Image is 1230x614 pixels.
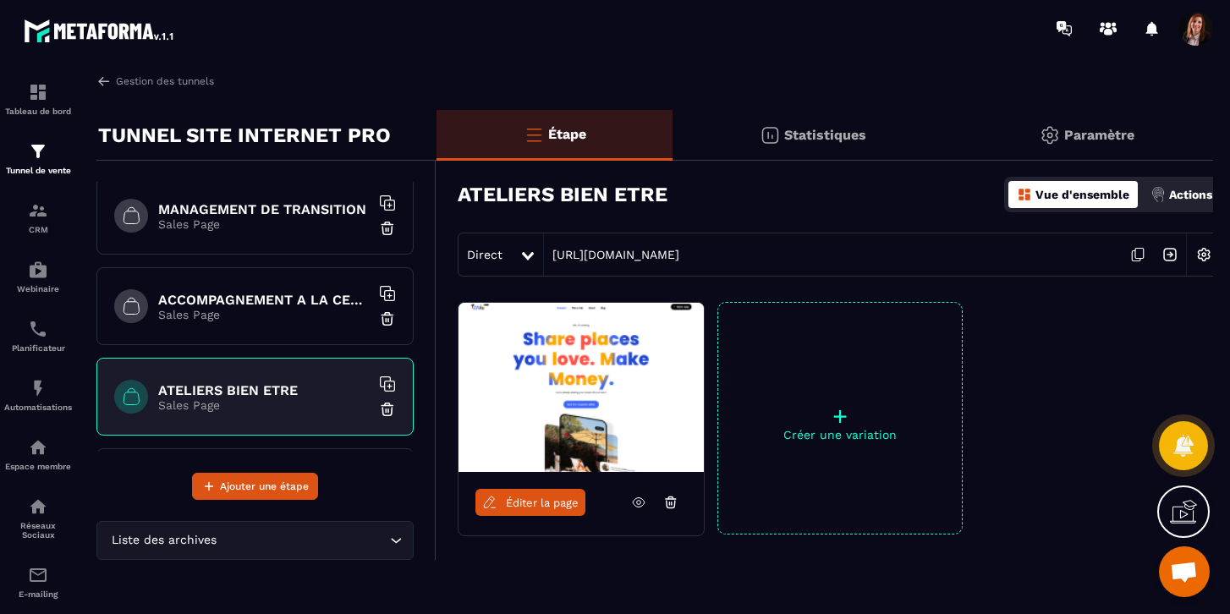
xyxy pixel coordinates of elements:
[158,382,370,398] h6: ATELIERS BIEN ETRE
[4,107,72,116] p: Tableau de bord
[96,74,112,89] img: arrow
[1154,238,1186,271] img: arrow-next.bcc2205e.svg
[1159,546,1210,597] a: Ouvrir le chat
[28,378,48,398] img: automations
[379,401,396,418] img: trash
[220,478,309,495] span: Ajouter une étape
[28,141,48,162] img: formation
[4,188,72,247] a: formationformationCRM
[4,69,72,129] a: formationformationTableau de bord
[4,225,72,234] p: CRM
[1169,188,1212,201] p: Actions
[784,127,866,143] p: Statistiques
[158,292,370,308] h6: ACCOMPAGNEMENT A LA CERTIFICATION HAS
[158,217,370,231] p: Sales Page
[524,124,544,145] img: bars-o.4a397970.svg
[158,201,370,217] h6: MANAGEMENT DE TRANSITION
[475,489,585,516] a: Éditer la page
[718,404,962,428] p: +
[760,125,780,145] img: stats.20deebd0.svg
[4,484,72,552] a: social-networksocial-networkRéseaux Sociaux
[96,521,414,560] div: Search for option
[379,310,396,327] img: trash
[4,403,72,412] p: Automatisations
[1040,125,1060,145] img: setting-gr.5f69749f.svg
[544,248,679,261] a: [URL][DOMAIN_NAME]
[4,365,72,425] a: automationsautomationsAutomatisations
[4,247,72,306] a: automationsautomationsWebinaire
[28,437,48,458] img: automations
[28,260,48,280] img: automations
[459,303,704,472] img: image
[4,166,72,175] p: Tunnel de vente
[220,531,386,550] input: Search for option
[158,308,370,321] p: Sales Page
[1035,188,1129,201] p: Vue d'ensemble
[98,118,391,152] p: TUNNEL SITE INTERNET PRO
[4,462,72,471] p: Espace membre
[458,183,667,206] h3: ATELIERS BIEN ETRE
[28,319,48,339] img: scheduler
[28,496,48,517] img: social-network
[4,284,72,293] p: Webinaire
[4,589,72,599] p: E-mailing
[4,552,72,611] a: emailemailE-mailing
[379,220,396,237] img: trash
[1064,127,1134,143] p: Paramètre
[192,473,318,500] button: Ajouter une étape
[158,398,370,412] p: Sales Page
[28,82,48,102] img: formation
[548,126,586,142] p: Étape
[1150,187,1166,202] img: actions.d6e523a2.png
[1017,187,1032,202] img: dashboard-orange.40269519.svg
[467,248,502,261] span: Direct
[4,306,72,365] a: schedulerschedulerPlanificateur
[96,74,214,89] a: Gestion des tunnels
[4,129,72,188] a: formationformationTunnel de vente
[1188,238,1220,271] img: setting-w.858f3a88.svg
[24,15,176,46] img: logo
[4,521,72,540] p: Réseaux Sociaux
[28,565,48,585] img: email
[4,425,72,484] a: automationsautomationsEspace membre
[28,200,48,221] img: formation
[107,531,220,550] span: Liste des archives
[4,343,72,353] p: Planificateur
[718,428,962,441] p: Créer une variation
[506,496,579,509] span: Éditer la page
